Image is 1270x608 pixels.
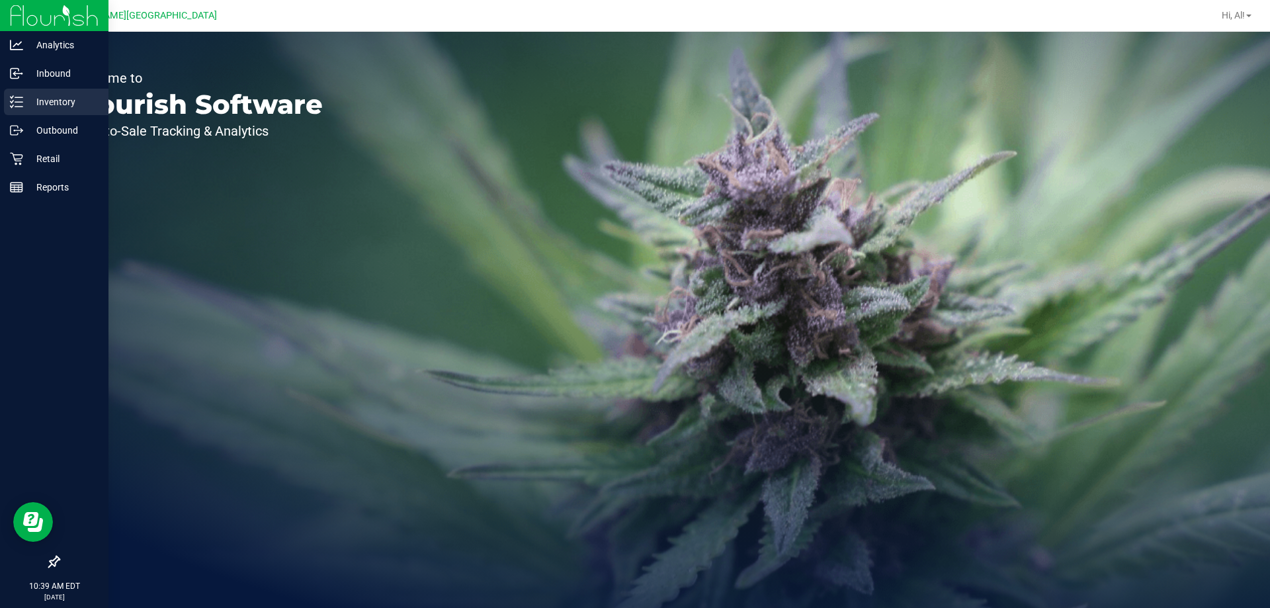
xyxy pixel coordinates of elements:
[71,124,323,138] p: Seed-to-Sale Tracking & Analytics
[71,91,323,118] p: Flourish Software
[71,71,323,85] p: Welcome to
[6,592,103,602] p: [DATE]
[10,152,23,165] inline-svg: Retail
[10,95,23,109] inline-svg: Inventory
[54,10,217,21] span: [PERSON_NAME][GEOGRAPHIC_DATA]
[23,65,103,81] p: Inbound
[10,38,23,52] inline-svg: Analytics
[1222,10,1245,21] span: Hi, Al!
[10,124,23,137] inline-svg: Outbound
[6,580,103,592] p: 10:39 AM EDT
[10,67,23,80] inline-svg: Inbound
[23,179,103,195] p: Reports
[13,502,53,542] iframe: Resource center
[23,37,103,53] p: Analytics
[23,94,103,110] p: Inventory
[23,122,103,138] p: Outbound
[23,151,103,167] p: Retail
[10,181,23,194] inline-svg: Reports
